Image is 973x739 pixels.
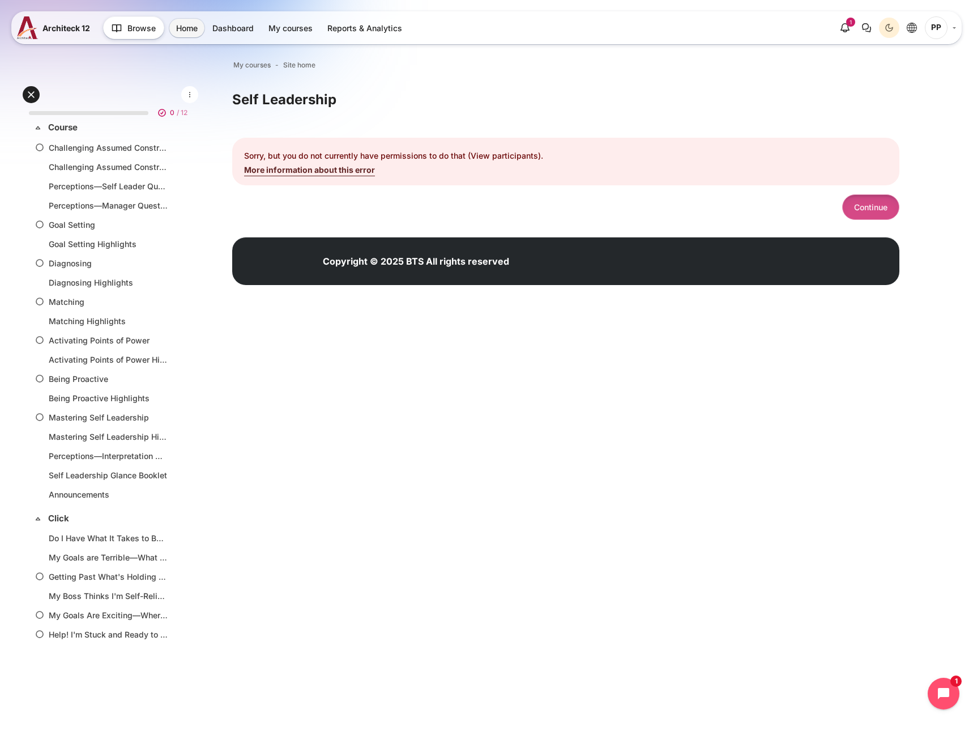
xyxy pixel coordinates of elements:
[49,180,168,192] a: Perceptions—Self Leader Questionnaire
[42,22,90,34] span: Architeck 12
[881,19,898,36] div: Dark Mode
[244,165,375,175] a: More information about this error
[49,609,168,621] a: My Goals Are Exciting—Where Do I Start?
[177,108,187,118] span: / 12
[233,60,271,70] a: My courses
[925,16,956,39] a: User menu
[127,22,156,34] span: Browse
[49,590,168,602] a: My Boss Thinks I'm Self-Reliant, but I'm Not
[49,469,168,481] a: Self Leadership Glance Booklet
[323,256,509,267] strong: Copyright © 2025 BTS All rights reserved
[17,16,38,39] img: A12
[206,19,261,37] a: Dashboard
[32,513,44,524] span: Collapse
[49,161,168,173] a: Challenging Assumed Constraints Highlights
[835,18,855,38] div: Show notification window with 1 new notifications
[49,431,168,443] a: Mastering Self Leadership Highlights
[232,90,899,220] section: Content
[169,19,204,37] a: Home
[49,277,168,288] a: Diagnosing Highlights
[283,60,315,70] a: Site home
[48,121,170,134] a: Course
[49,354,168,366] a: Activating Points of Power Highlights
[49,392,168,404] a: Being Proactive Highlights
[17,16,95,39] a: A12 A12 Architeck 12
[48,512,170,525] a: Click
[232,91,336,108] h1: Self Leadership
[925,16,948,39] span: Pe Pe
[879,18,899,38] button: Light Mode Dark Mode
[49,334,168,346] a: Activating Points of Power
[49,257,168,269] a: Diagnosing
[103,16,164,39] button: Browse
[49,373,168,385] a: Being Proactive
[262,19,319,37] a: My courses
[32,122,44,133] span: Collapse
[49,411,168,423] a: Mastering Self Leadership
[49,489,168,500] a: Announcements
[49,315,168,327] a: Matching Highlights
[856,18,877,38] button: There are 0 unread conversations
[170,108,174,118] span: 0
[244,150,887,162] p: Sorry, but you do not currently have permissions to do that (View participants).
[49,296,168,308] a: Matching
[232,58,899,73] nav: Navigation bar
[321,19,409,37] a: Reports & Analytics
[842,194,899,220] button: Continue
[49,238,168,250] a: Goal Setting Highlights
[49,219,168,231] a: Goal Setting
[49,199,168,211] a: Perceptions—Manager Questionnaire (Deep Dive)
[902,18,922,38] button: Languages
[49,571,168,583] a: Getting Past What's Holding Me Back
[49,551,168,563] a: My Goals are Terrible—What Do I Do?
[49,532,168,544] a: Do I Have What It Takes to Be a Self Leader?
[49,450,168,462] a: Perceptions—Interpretation Guide (Deep Dive)
[49,142,168,154] a: Challenging Assumed Constraints
[846,18,855,27] div: 1
[49,628,168,640] a: Help! I'm Stuck and Ready to Quit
